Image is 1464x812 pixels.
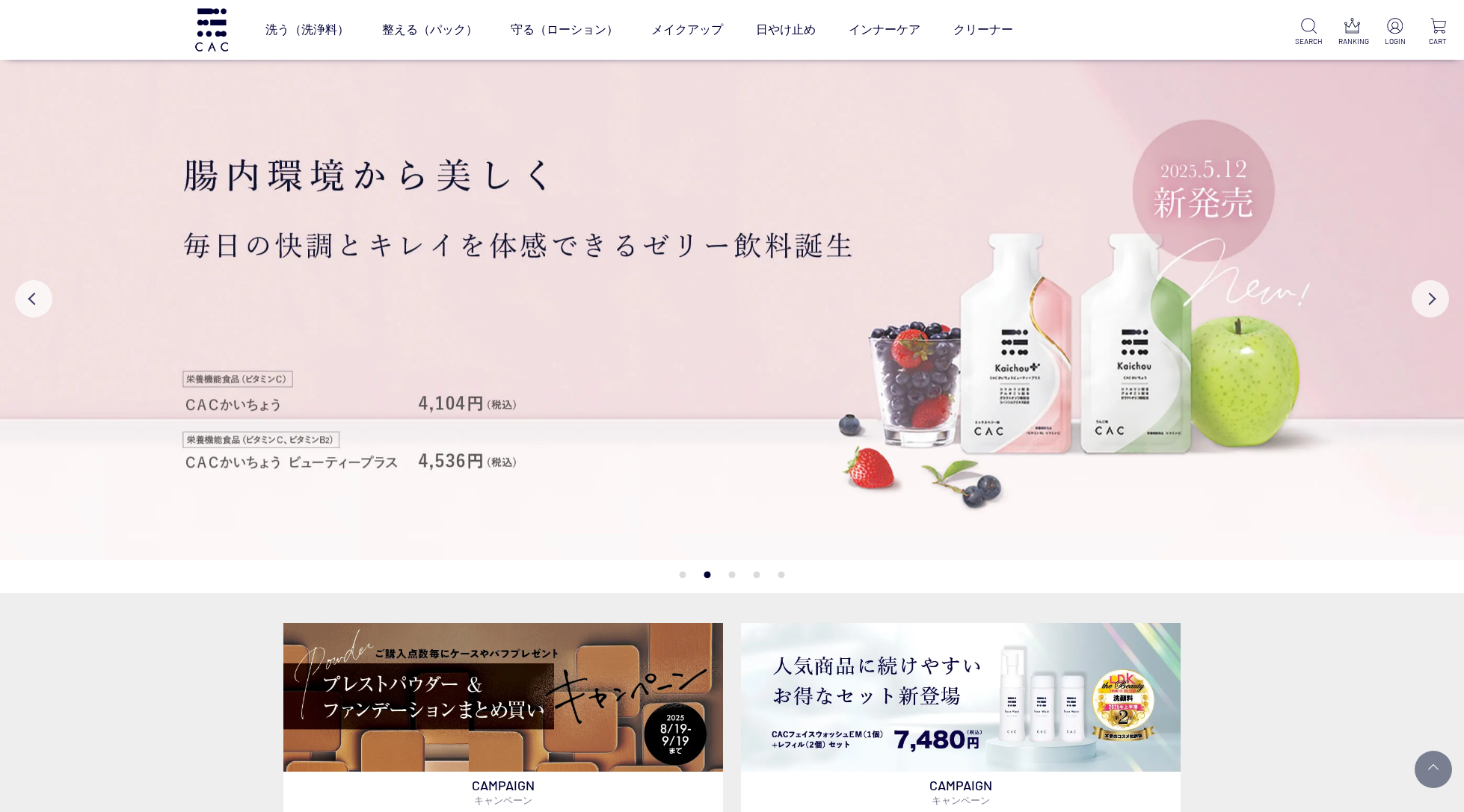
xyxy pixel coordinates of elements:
a: SEARCH [1295,18,1323,47]
span: キャンペーン [932,794,990,806]
p: CART [1424,36,1452,47]
a: CART [1424,18,1452,47]
a: ベースメイクキャンペーン ベースメイクキャンペーン CAMPAIGNキャンペーン [283,623,723,812]
button: Next [1412,280,1449,317]
p: RANKING [1338,36,1366,47]
p: LOGIN [1381,36,1409,47]
button: 1 of 5 [680,571,686,578]
a: RANKING [1338,18,1366,47]
button: 5 of 5 [778,571,785,578]
button: 4 of 5 [754,571,760,578]
a: メイクアップ [651,9,723,51]
a: 洗う（洗浄料） [265,9,349,51]
img: フェイスウォッシュ＋レフィル2個セット [741,623,1181,772]
a: 日やけ止め [756,9,816,51]
a: インナーケア [849,9,920,51]
p: CAMPAIGN [283,772,723,812]
a: LOGIN [1381,18,1409,47]
p: CAMPAIGN [741,772,1181,812]
a: フェイスウォッシュ＋レフィル2個セット フェイスウォッシュ＋レフィル2個セット CAMPAIGNキャンペーン [741,623,1181,812]
button: Previous [15,280,52,317]
a: 守る（ローション） [511,9,618,51]
span: キャンペーン [474,794,532,806]
button: 3 of 5 [729,571,736,578]
p: SEARCH [1295,36,1323,47]
a: 整える（パック） [382,9,478,51]
img: ベースメイクキャンペーン [283,623,723,772]
img: logo [193,8,230,51]
a: クリーナー [953,9,1013,51]
button: 2 of 5 [704,571,711,578]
